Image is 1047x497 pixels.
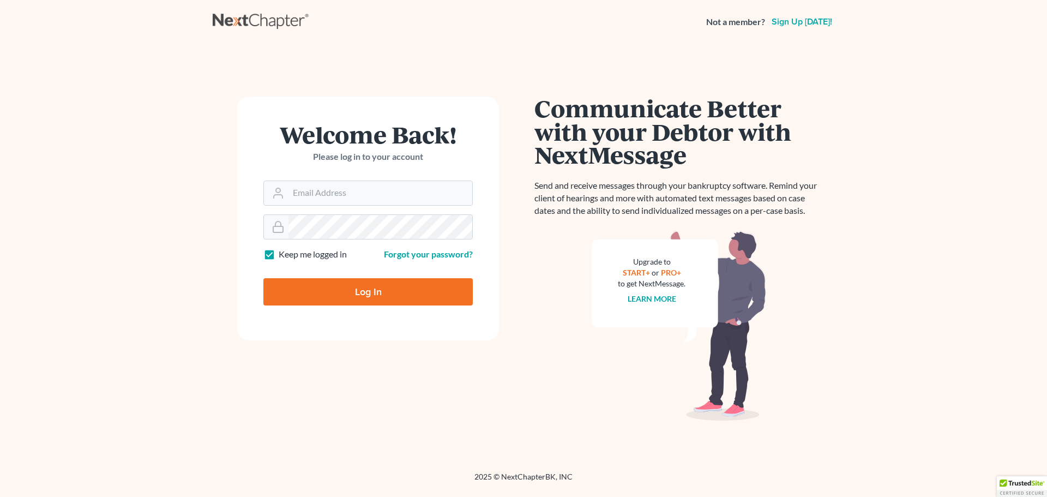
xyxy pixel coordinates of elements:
[213,471,834,491] div: 2025 © NextChapterBK, INC
[661,268,681,277] a: PRO+
[769,17,834,26] a: Sign up [DATE]!
[534,97,823,166] h1: Communicate Better with your Debtor with NextMessage
[288,181,472,205] input: Email Address
[652,268,659,277] span: or
[997,476,1047,497] div: TrustedSite Certified
[263,123,473,146] h1: Welcome Back!
[706,16,765,28] strong: Not a member?
[384,249,473,259] a: Forgot your password?
[263,151,473,163] p: Please log in to your account
[618,278,685,289] div: to get NextMessage.
[534,179,823,217] p: Send and receive messages through your bankruptcy software. Remind your client of hearings and mo...
[618,256,685,267] div: Upgrade to
[623,268,650,277] a: START+
[263,278,473,306] input: Log In
[628,294,676,303] a: Learn more
[279,248,347,261] label: Keep me logged in
[592,230,766,421] img: nextmessage_bg-59042aed3d76b12b5cd301f8e5b87938c9018125f34e5fa2b7a6b67550977c72.svg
